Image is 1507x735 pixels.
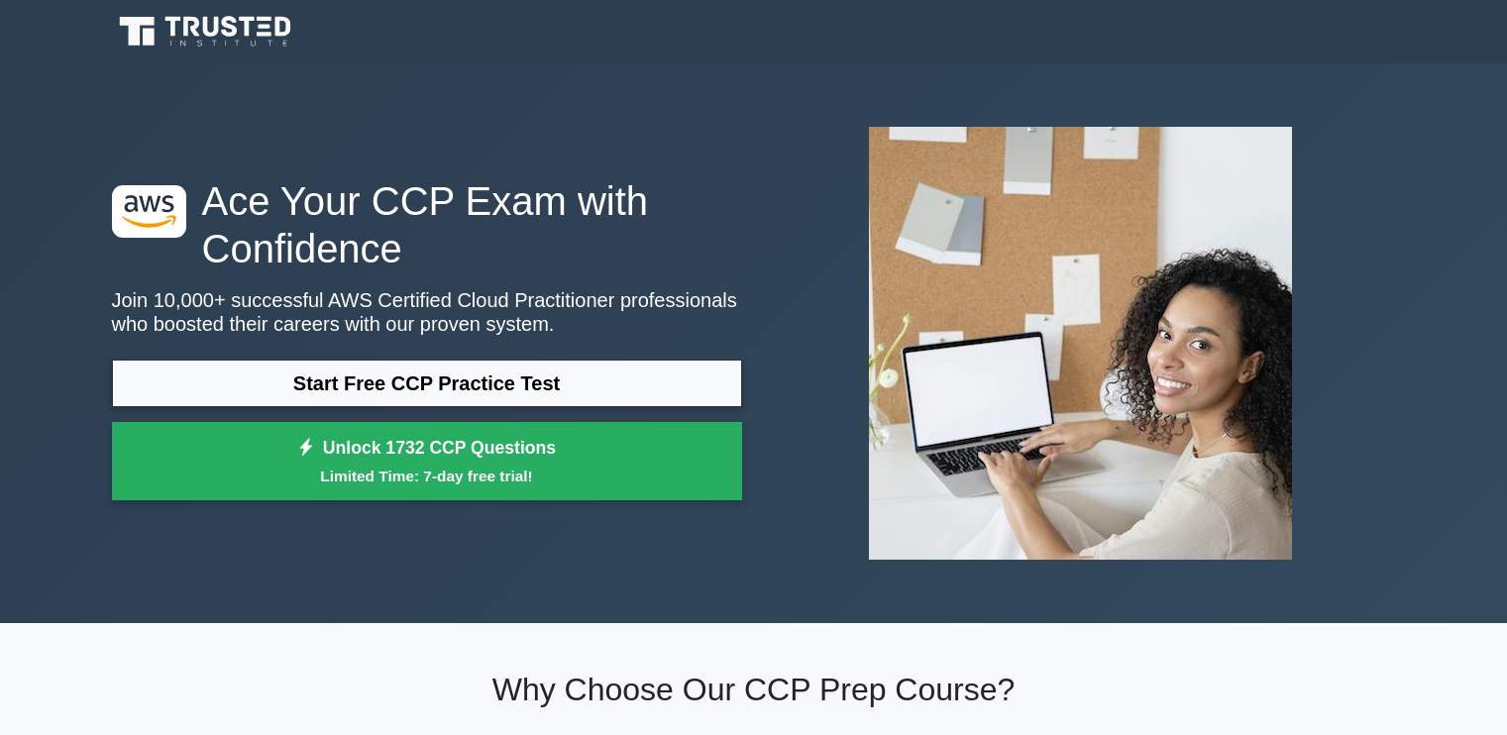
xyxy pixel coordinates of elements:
small: Limited Time: 7-day free trial! [137,465,717,487]
h2: Why Choose Our CCP Prep Course? [112,671,1396,708]
a: Unlock 1732 CCP QuestionsLimited Time: 7-day free trial! [112,422,742,501]
a: Start Free CCP Practice Test [112,360,742,407]
p: Join 10,000+ successful AWS Certified Cloud Practitioner professionals who boosted their careers ... [112,288,742,336]
h1: Ace Your CCP Exam with Confidence [112,177,742,272]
